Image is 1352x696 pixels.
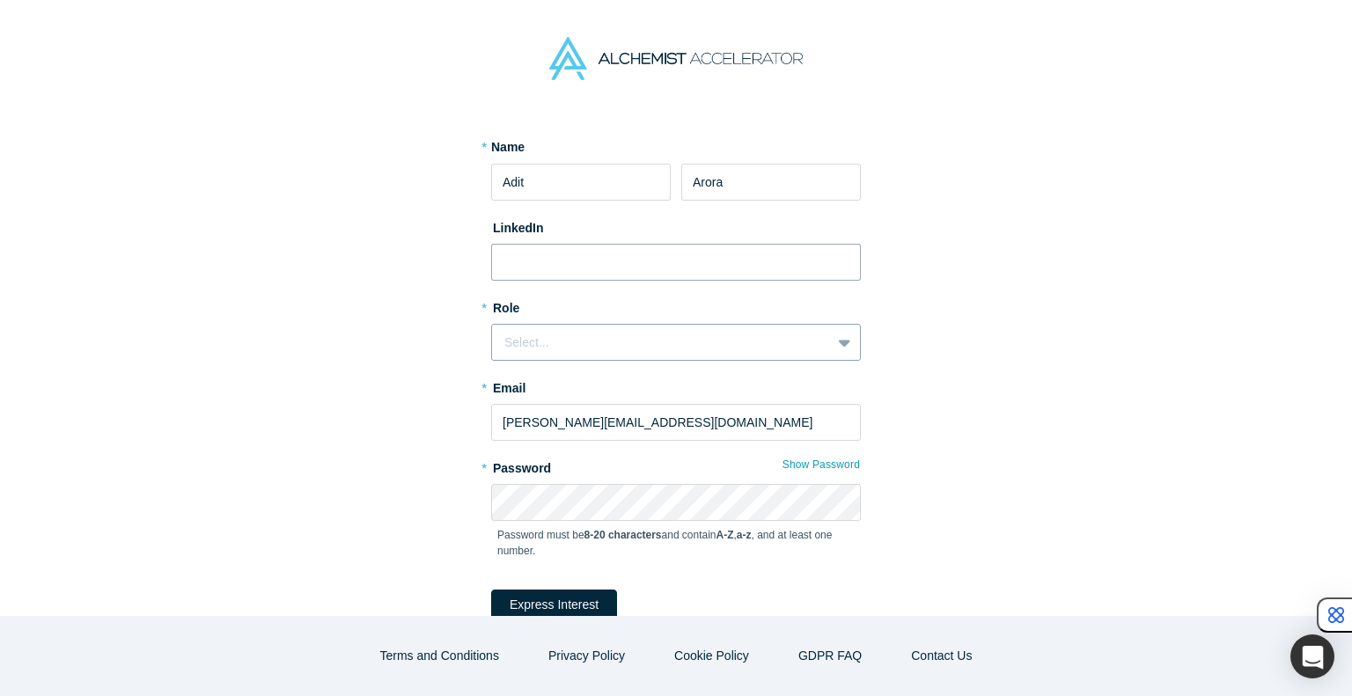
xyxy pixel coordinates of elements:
label: Name [491,138,525,157]
input: Last Name [681,164,861,201]
strong: 8-20 characters [584,529,662,541]
label: Password [491,453,861,478]
strong: A-Z [716,529,734,541]
label: Email [491,373,861,398]
label: LinkedIn [491,213,544,238]
button: Cookie Policy [656,641,768,671]
div: Select... [504,333,819,352]
button: Show Password [782,453,861,476]
p: Password must be and contain , , and at least one number. [497,527,855,559]
button: Express Interest [491,590,617,620]
a: GDPR FAQ [780,641,880,671]
label: Role [491,293,861,318]
button: Terms and Conditions [362,641,518,671]
img: Alchemist Accelerator Logo [549,37,803,80]
strong: a-z [737,529,752,541]
button: Privacy Policy [530,641,643,671]
input: First Name [491,164,671,201]
button: Contact Us [893,641,990,671]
